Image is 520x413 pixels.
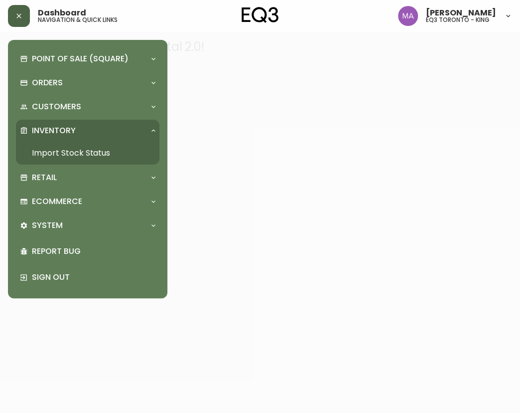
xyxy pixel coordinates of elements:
span: [PERSON_NAME] [426,9,496,17]
div: Inventory [16,120,159,142]
div: System [16,214,159,236]
div: Retail [16,167,159,189]
p: Report Bug [32,246,155,257]
p: Point of Sale (Square) [32,53,129,64]
p: Inventory [32,125,76,136]
h5: eq3 toronto - king [426,17,490,23]
div: Ecommerce [16,191,159,212]
div: Report Bug [16,238,159,264]
img: logo [242,7,278,23]
p: Orders [32,77,63,88]
p: Ecommerce [32,196,82,207]
div: Sign Out [16,264,159,290]
div: Point of Sale (Square) [16,48,159,70]
a: Import Stock Status [16,142,159,165]
img: 4f0989f25cbf85e7eb2537583095d61e [398,6,418,26]
p: Retail [32,172,57,183]
p: Sign Out [32,272,155,283]
p: System [32,220,63,231]
p: Customers [32,101,81,112]
div: Customers [16,96,159,118]
div: Orders [16,72,159,94]
span: Dashboard [38,9,86,17]
h5: navigation & quick links [38,17,118,23]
